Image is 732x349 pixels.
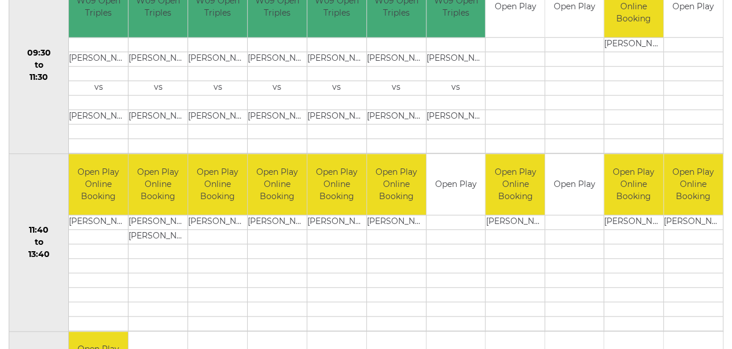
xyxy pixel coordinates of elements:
[69,81,128,95] td: vs
[307,215,366,229] td: [PERSON_NAME]
[485,154,545,215] td: Open Play Online Booking
[248,215,307,229] td: [PERSON_NAME]
[664,215,723,229] td: [PERSON_NAME]
[188,110,247,124] td: [PERSON_NAME]
[307,81,366,95] td: vs
[248,52,307,67] td: [PERSON_NAME]
[188,154,247,215] td: Open Play Online Booking
[367,110,426,124] td: [PERSON_NAME]
[485,215,545,229] td: [PERSON_NAME]
[604,154,663,215] td: Open Play Online Booking
[248,110,307,124] td: [PERSON_NAME]
[307,110,366,124] td: [PERSON_NAME]
[248,154,307,215] td: Open Play Online Booking
[188,81,247,95] td: vs
[307,154,366,215] td: Open Play Online Booking
[367,154,426,215] td: Open Play Online Booking
[188,215,247,229] td: [PERSON_NAME]
[128,110,187,124] td: [PERSON_NAME]
[128,81,187,95] td: vs
[248,81,307,95] td: vs
[426,52,485,67] td: [PERSON_NAME]
[128,52,187,67] td: [PERSON_NAME]
[604,215,663,229] td: [PERSON_NAME]
[128,154,187,215] td: Open Play Online Booking
[69,154,128,215] td: Open Play Online Booking
[69,110,128,124] td: [PERSON_NAME]
[188,52,247,67] td: [PERSON_NAME]
[367,81,426,95] td: vs
[426,154,485,215] td: Open Play
[545,154,604,215] td: Open Play
[367,52,426,67] td: [PERSON_NAME]
[128,215,187,229] td: [PERSON_NAME]
[426,81,485,95] td: vs
[307,52,366,67] td: [PERSON_NAME]
[128,229,187,244] td: [PERSON_NAME]
[9,154,69,332] td: 11:40 to 13:40
[367,215,426,229] td: [PERSON_NAME]
[69,215,128,229] td: [PERSON_NAME]
[664,154,723,215] td: Open Play Online Booking
[69,52,128,67] td: [PERSON_NAME]
[426,110,485,124] td: [PERSON_NAME]
[604,38,663,52] td: [PERSON_NAME]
